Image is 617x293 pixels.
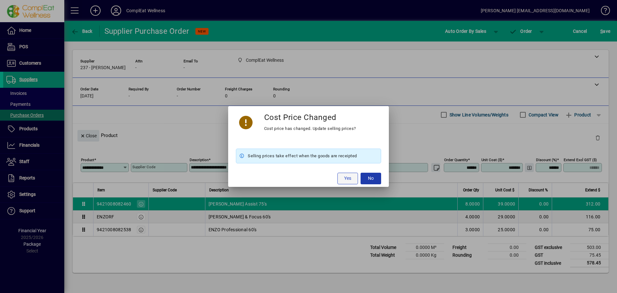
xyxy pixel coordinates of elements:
[368,175,374,182] span: No
[337,173,358,184] button: Yes
[248,152,357,160] span: Selling prices take effect when the goods are receipted
[264,125,356,133] div: Cost price has changed. Update selling prices?
[344,175,351,182] span: Yes
[361,173,381,184] button: No
[264,113,336,122] h3: Cost Price Changed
